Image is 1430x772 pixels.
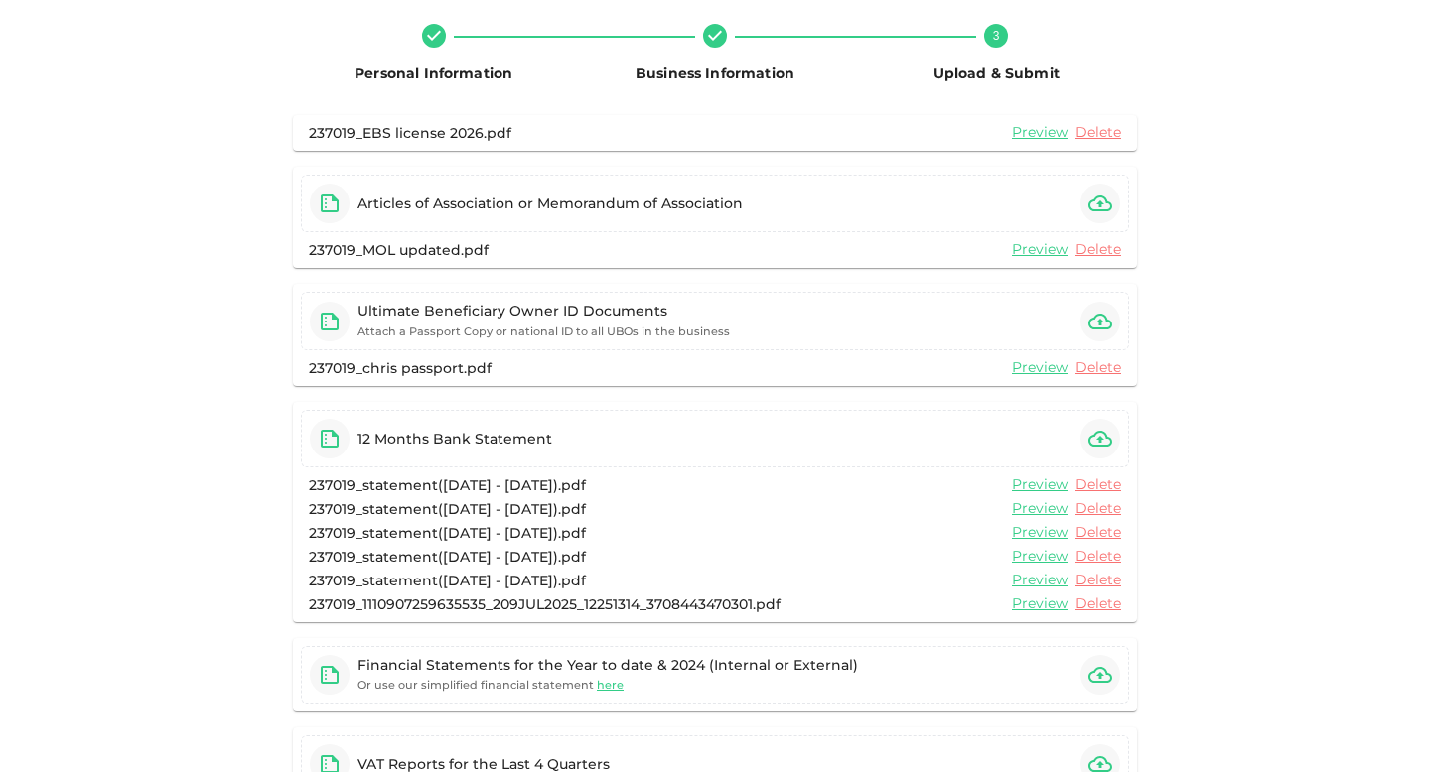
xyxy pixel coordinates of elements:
[636,64,794,82] span: Business Information
[309,123,511,143] div: 237019_EBS license 2026.pdf
[309,523,586,543] div: 237019_statement([DATE] - [DATE]).pdf
[1075,547,1121,566] a: Delete
[597,678,624,692] span: here
[1075,240,1121,259] a: Delete
[1012,123,1068,142] a: Preview
[1012,358,1068,377] a: Preview
[357,193,743,213] div: Articles of Association or Memorandum of Association
[309,240,489,260] div: 237019_MOL updated.pdf
[357,324,730,338] small: Attach a Passport Copy or national ID to all UBOs in the business
[309,594,781,614] div: 237019_1110907259635535_209JUL2025_12251314_3708443470301.pdf
[1075,475,1121,494] a: Delete
[309,499,586,519] div: 237019_statement([DATE] - [DATE]).pdf
[309,571,586,590] div: 237019_statement([DATE] - [DATE]).pdf
[1075,523,1121,542] a: Delete
[1012,571,1068,589] a: Preview
[309,547,586,567] div: 237019_statement([DATE] - [DATE]).pdf
[357,655,858,675] div: Financial Statements for the Year to date & 2024 (Internal or External)
[1012,547,1068,566] a: Preview
[1075,571,1121,589] a: Delete
[1075,123,1121,142] a: Delete
[993,29,1000,43] text: 3
[357,675,624,695] small: Or use our simplified financial statement
[1012,523,1068,542] a: Preview
[1012,499,1068,518] a: Preview
[933,64,1060,82] span: Upload & Submit
[355,64,512,82] span: Personal Information
[357,429,552,449] div: 12 Months Bank Statement
[1012,240,1068,259] a: Preview
[1012,594,1068,613] a: Preview
[1075,358,1121,377] a: Delete
[1075,499,1121,518] a: Delete
[357,301,730,321] div: Ultimate Beneficiary Owner ID Documents
[309,475,586,495] div: 237019_statement([DATE] - [DATE]).pdf
[309,358,492,378] div: 237019_chris passport.pdf
[1075,594,1121,613] a: Delete
[1012,475,1068,494] a: Preview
